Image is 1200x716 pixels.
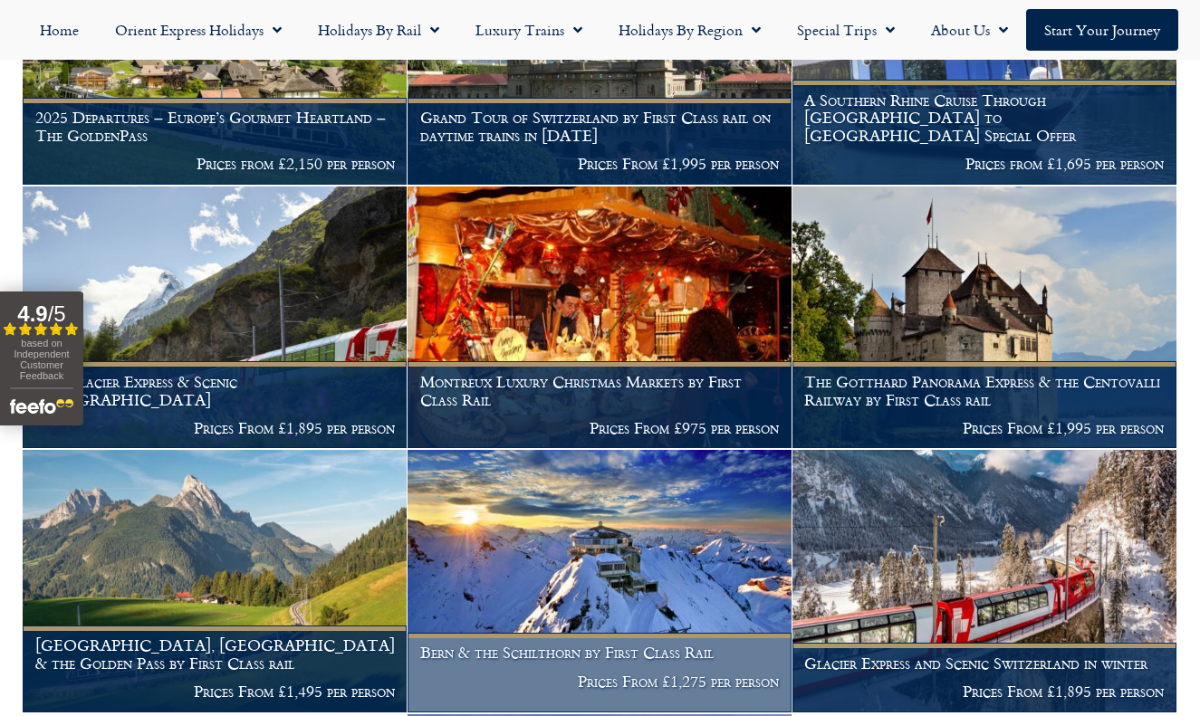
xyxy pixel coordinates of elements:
h1: Grand Tour of Switzerland by First Class rail on daytime trains in [DATE] [420,109,780,144]
h1: Glacier Express and Scenic Switzerland in winter [804,654,1164,673]
nav: Menu [9,9,1191,51]
h1: 2025 Departures – Europe’s Gourmet Heartland – The GoldenPass [35,109,395,144]
h1: Montreux Luxury Christmas Markets by First Class Rail [420,373,780,408]
a: Orient Express Holidays [97,9,300,51]
p: Prices from £2,150 per person [35,155,395,173]
h1: The Glacier Express & Scenic [GEOGRAPHIC_DATA] [35,373,395,408]
a: About Us [913,9,1026,51]
a: The Glacier Express & Scenic [GEOGRAPHIC_DATA] Prices From £1,895 per person [23,186,408,450]
a: Montreux Luxury Christmas Markets by First Class Rail Prices From £975 per person [408,186,792,450]
p: Prices From £1,895 per person [804,683,1164,701]
p: Prices From £1,995 per person [420,155,780,173]
p: Prices From £1,495 per person [35,683,395,701]
img: Chateau de Chillon Montreux [792,186,1176,449]
a: The Gotthard Panorama Express & the Centovalli Railway by First Class rail Prices From £1,995 per... [792,186,1177,450]
h1: Bern & the Schilthorn by First Class Rail [420,644,780,662]
h1: The Gotthard Panorama Express & the Centovalli Railway by First Class rail [804,373,1164,408]
p: Prices From £975 per person [420,419,780,437]
h1: [GEOGRAPHIC_DATA], [GEOGRAPHIC_DATA] & the Golden Pass by First Class rail [35,636,395,672]
a: Special Trips [779,9,913,51]
p: Prices From £1,275 per person [420,673,780,691]
a: Bern & the Schilthorn by First Class Rail Prices From £1,275 per person [408,450,792,713]
p: Prices from £1,695 per person [804,155,1164,173]
p: Prices From £1,895 per person [35,419,395,437]
h1: A Southern Rhine Cruise Through [GEOGRAPHIC_DATA] to [GEOGRAPHIC_DATA] Special Offer [804,91,1164,145]
a: Start your Journey [1026,9,1178,51]
p: Prices From £1,995 per person [804,419,1164,437]
a: [GEOGRAPHIC_DATA], [GEOGRAPHIC_DATA] & the Golden Pass by First Class rail Prices From £1,495 per... [23,450,408,713]
a: Holidays by Rail [300,9,457,51]
a: Glacier Express and Scenic Switzerland in winter Prices From £1,895 per person [792,450,1177,713]
a: Home [22,9,97,51]
a: Holidays by Region [600,9,779,51]
a: Luxury Trains [457,9,600,51]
